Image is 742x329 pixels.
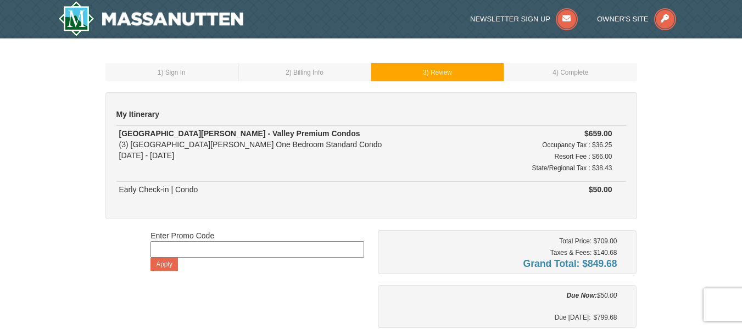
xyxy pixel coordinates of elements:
strong: Due Now: [566,292,596,299]
small: 1 [158,69,186,76]
span: ) Complete [556,69,588,76]
div: Enter Promo Code [150,230,364,271]
td: Early Check-in | Condo [116,182,491,198]
span: Due [DATE]: [555,312,594,323]
a: Newsletter Sign Up [470,15,578,23]
a: Owner's Site [597,15,676,23]
small: Resort Fee : $66.00 [554,153,612,160]
small: 4 [553,69,588,76]
span: $799.68 [593,312,617,323]
h5: My Itinerary [116,109,626,120]
h4: Grand Total: $849.68 [386,258,617,269]
span: ) Sign In [161,69,185,76]
strong: $50.00 [589,185,612,194]
small: Occupancy Tax : $36.25 [542,141,612,149]
strong: $659.00 [584,129,612,138]
span: Owner's Site [597,15,649,23]
strong: [GEOGRAPHIC_DATA][PERSON_NAME] - Valley Premium Condos [119,129,360,138]
small: 3 [423,69,452,76]
small: Taxes & Fees: $140.68 [550,249,617,256]
a: Massanutten Resort [58,1,244,36]
img: Massanutten Resort Logo [58,1,244,36]
small: Total Price: $709.00 [559,237,617,245]
span: Newsletter Sign Up [470,15,550,23]
div: (3) [GEOGRAPHIC_DATA][PERSON_NAME] One Bedroom Standard Condo [DATE] - [DATE] [119,128,488,161]
span: ) Billing Info [289,69,323,76]
small: State/Regional Tax : $38.43 [532,164,612,172]
small: 2 [286,69,323,76]
button: Apply [150,258,178,271]
div: $50.00 [386,290,617,301]
span: ) Review [427,69,452,76]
